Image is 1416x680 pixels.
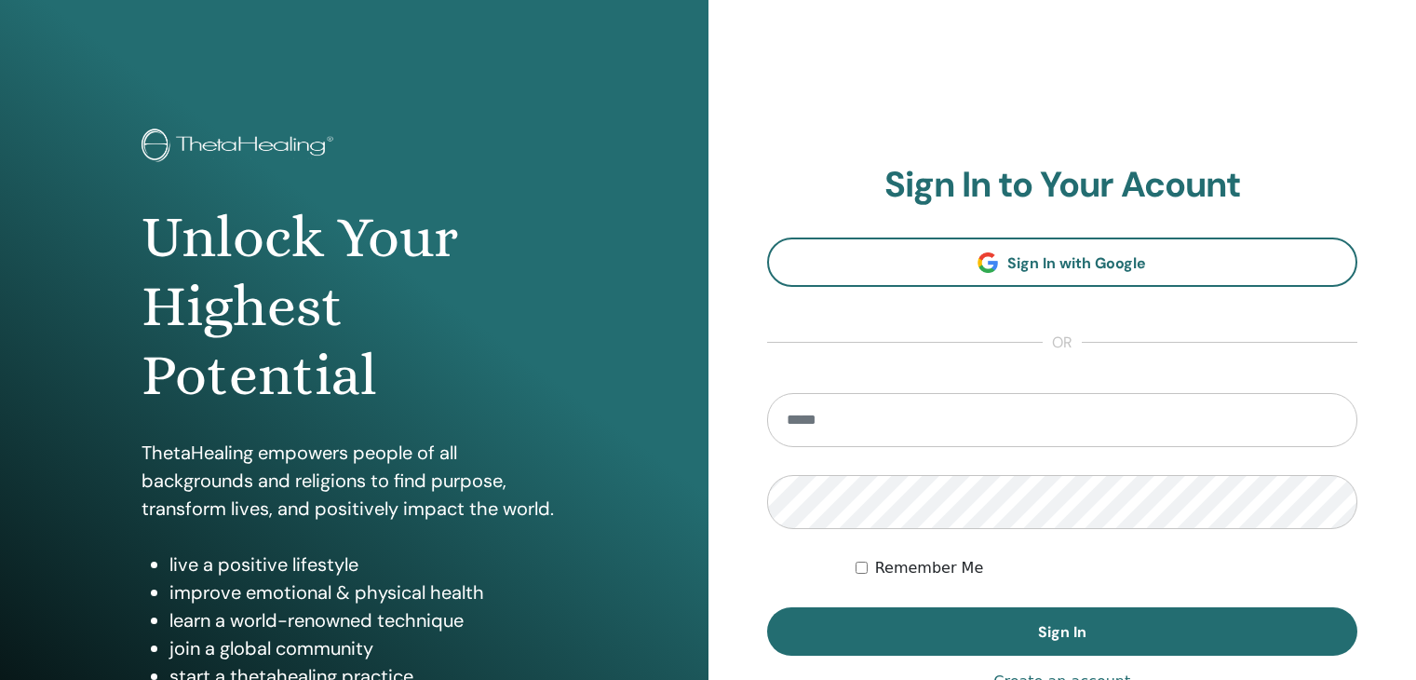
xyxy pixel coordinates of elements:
a: Sign In with Google [767,238,1358,287]
li: improve emotional & physical health [169,578,567,606]
h1: Unlock Your Highest Potential [142,203,567,411]
button: Sign In [767,607,1358,656]
label: Remember Me [875,557,984,579]
li: live a positive lifestyle [169,551,567,578]
span: Sign In [1038,622,1086,642]
h2: Sign In to Your Acount [767,164,1358,207]
div: Keep me authenticated indefinitely or until I manually logout [856,557,1357,579]
p: ThetaHealing empowers people of all backgrounds and religions to find purpose, transform lives, a... [142,439,567,523]
span: Sign In with Google [1007,253,1146,273]
li: join a global community [169,634,567,662]
span: or [1043,332,1082,354]
li: learn a world-renowned technique [169,606,567,634]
